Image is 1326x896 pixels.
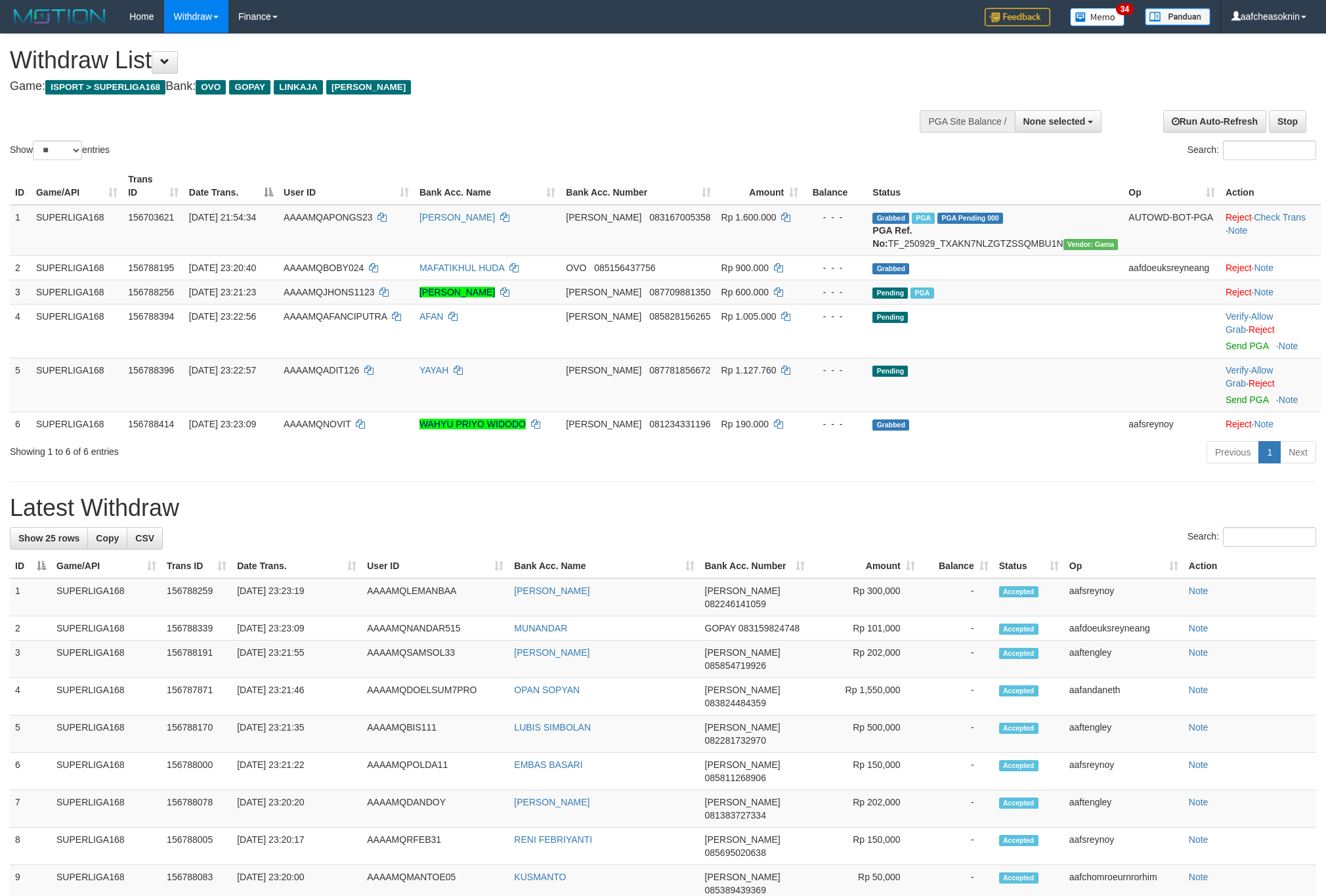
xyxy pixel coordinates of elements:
label: Search: [1187,140,1316,160]
th: Bank Acc. Number: activate to sort column ascending [700,554,810,578]
td: aafsreynoy [1064,753,1184,790]
span: Copy 083167005358 to clipboard [649,212,710,223]
td: - [920,753,994,790]
td: AAAAMQDOELSUM7PRO [362,678,509,715]
span: 156788414 [128,419,174,429]
td: Rp 1,550,000 [810,678,920,715]
td: aafsreynoy [1123,412,1220,436]
img: MOTION_logo.png [10,7,110,26]
th: Bank Acc. Name: activate to sort column ascending [414,167,561,205]
a: [PERSON_NAME] [419,287,495,297]
span: Accepted [999,723,1038,734]
td: 3 [10,280,31,304]
a: Note [1189,685,1208,695]
a: Allow Grab [1226,365,1273,389]
td: 156788078 [161,790,232,828]
span: 156788394 [128,311,174,322]
span: [PERSON_NAME] [566,419,641,429]
a: Note [1279,341,1298,351]
td: 156787871 [161,678,232,715]
span: [DATE] 23:20:40 [189,263,256,273]
span: Show 25 rows [18,533,79,544]
a: Note [1189,834,1208,845]
img: Feedback.jpg [985,8,1050,26]
span: Copy 082246141059 to clipboard [705,599,766,609]
td: 8 [10,828,51,865]
td: 1 [10,578,51,616]
span: [PERSON_NAME] [705,586,781,596]
span: Copy 085828156265 to clipboard [649,311,710,322]
th: Balance [803,167,867,205]
span: [DATE] 21:54:34 [189,212,256,223]
a: Note [1189,759,1208,770]
td: AUTOWD-BOT-PGA [1123,205,1220,256]
div: - - - [809,286,862,299]
span: AAAAMQAPONGS23 [284,212,372,223]
span: OVO [566,263,586,273]
th: Game/API: activate to sort column ascending [51,554,161,578]
td: [DATE] 23:20:20 [232,790,362,828]
a: Reject [1226,287,1252,297]
span: [PERSON_NAME] [705,722,781,733]
a: Reject [1249,378,1275,389]
td: [DATE] 23:23:09 [232,616,362,641]
td: SUPERLIGA168 [51,828,161,865]
span: [PERSON_NAME] [705,685,781,695]
a: Reject [1226,419,1252,429]
div: - - - [809,417,862,431]
input: Search: [1223,527,1316,547]
td: - [920,641,994,678]
span: PGA Pending [937,213,1003,224]
span: · [1226,365,1273,389]
a: OPAN SOPYAN [514,685,580,695]
a: WAHYU PRIYO WIDODO [419,419,526,429]
th: ID [10,167,31,205]
span: Copy 081234331196 to clipboard [649,419,710,429]
button: None selected [1015,110,1102,133]
span: [DATE] 23:22:56 [189,311,256,322]
a: Note [1254,287,1273,297]
th: Status [867,167,1123,205]
a: Note [1254,263,1273,273]
label: Search: [1187,527,1316,547]
span: AAAAMQNOVIT [284,419,351,429]
h1: Withdraw List [10,47,871,74]
span: Vendor URL: https://trx31.1velocity.biz [1063,239,1119,250]
span: ISPORT > SUPERLIGA168 [45,80,165,95]
td: aafsreynoy [1064,578,1184,616]
td: 6 [10,753,51,790]
a: [PERSON_NAME] [514,797,589,807]
span: [PERSON_NAME] [705,797,781,807]
a: 1 [1258,441,1281,463]
span: CSV [135,533,154,544]
td: [DATE] 23:21:55 [232,641,362,678]
span: Rp 1.127.760 [721,365,777,375]
div: - - - [809,261,862,274]
td: · · [1220,304,1321,358]
a: [PERSON_NAME] [514,647,589,658]
td: · [1220,412,1321,436]
a: Verify [1226,311,1249,322]
span: 156788256 [128,287,174,297]
th: Bank Acc. Number: activate to sort column ascending [561,167,716,205]
td: 3 [10,641,51,678]
td: Rp 300,000 [810,578,920,616]
th: Action [1184,554,1316,578]
td: Rp 202,000 [810,641,920,678]
td: 7 [10,790,51,828]
td: Rp 150,000 [810,828,920,865]
span: Pending [872,288,908,299]
a: Run Auto-Refresh [1163,110,1266,133]
a: RENI FEBRIYANTI [514,834,592,845]
td: SUPERLIGA168 [31,255,123,280]
span: Accepted [999,872,1038,884]
span: Copy 083159824748 to clipboard [738,623,800,633]
td: SUPERLIGA168 [31,205,123,256]
span: [DATE] 23:23:09 [189,419,256,429]
span: Marked by aafromsomean [910,288,933,299]
td: 156788191 [161,641,232,678]
td: SUPERLIGA168 [51,578,161,616]
td: 2 [10,616,51,641]
th: Trans ID: activate to sort column ascending [123,167,184,205]
a: KUSMANTO [514,872,566,882]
